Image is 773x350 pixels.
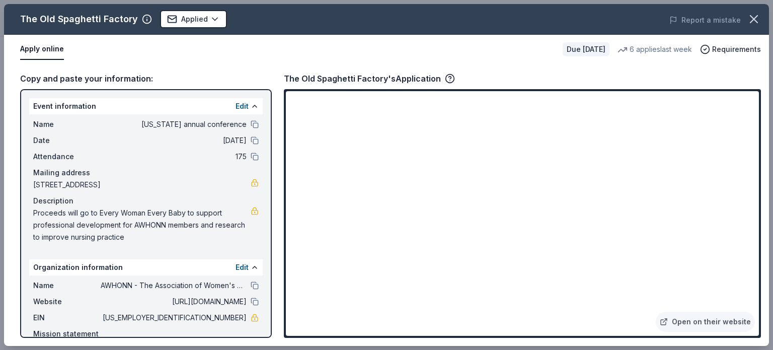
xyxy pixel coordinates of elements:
[33,279,101,292] span: Name
[33,207,251,243] span: Proceeds will go to Every Woman Every Baby to support professional development for AWHONN members...
[236,100,249,112] button: Edit
[101,312,247,324] span: [US_EMPLOYER_IDENTIFICATION_NUMBER]
[617,43,692,55] div: 6 applies last week
[33,296,101,308] span: Website
[563,42,609,56] div: Due [DATE]
[33,167,259,179] div: Mailing address
[20,39,64,60] button: Apply online
[33,118,101,130] span: Name
[33,179,251,191] span: [STREET_ADDRESS]
[33,328,259,340] div: Mission statement
[29,98,263,114] div: Event information
[101,134,247,147] span: [DATE]
[20,11,138,27] div: The Old Spaghetti Factory
[669,14,741,26] button: Report a mistake
[20,72,272,85] div: Copy and paste your information:
[101,151,247,163] span: 175
[181,13,208,25] span: Applied
[33,195,259,207] div: Description
[101,118,247,130] span: [US_STATE] annual conference
[33,134,101,147] span: Date
[33,312,101,324] span: EIN
[101,296,247,308] span: [URL][DOMAIN_NAME]
[656,312,755,332] a: Open on their website
[33,151,101,163] span: Attendance
[712,43,761,55] span: Requirements
[700,43,761,55] button: Requirements
[101,279,247,292] span: AWHONN - The Association of Women's Health, Obstetric and Neonatal Nurses
[29,259,263,275] div: Organization information
[284,72,455,85] div: The Old Spaghetti Factory's Application
[160,10,227,28] button: Applied
[236,261,249,273] button: Edit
